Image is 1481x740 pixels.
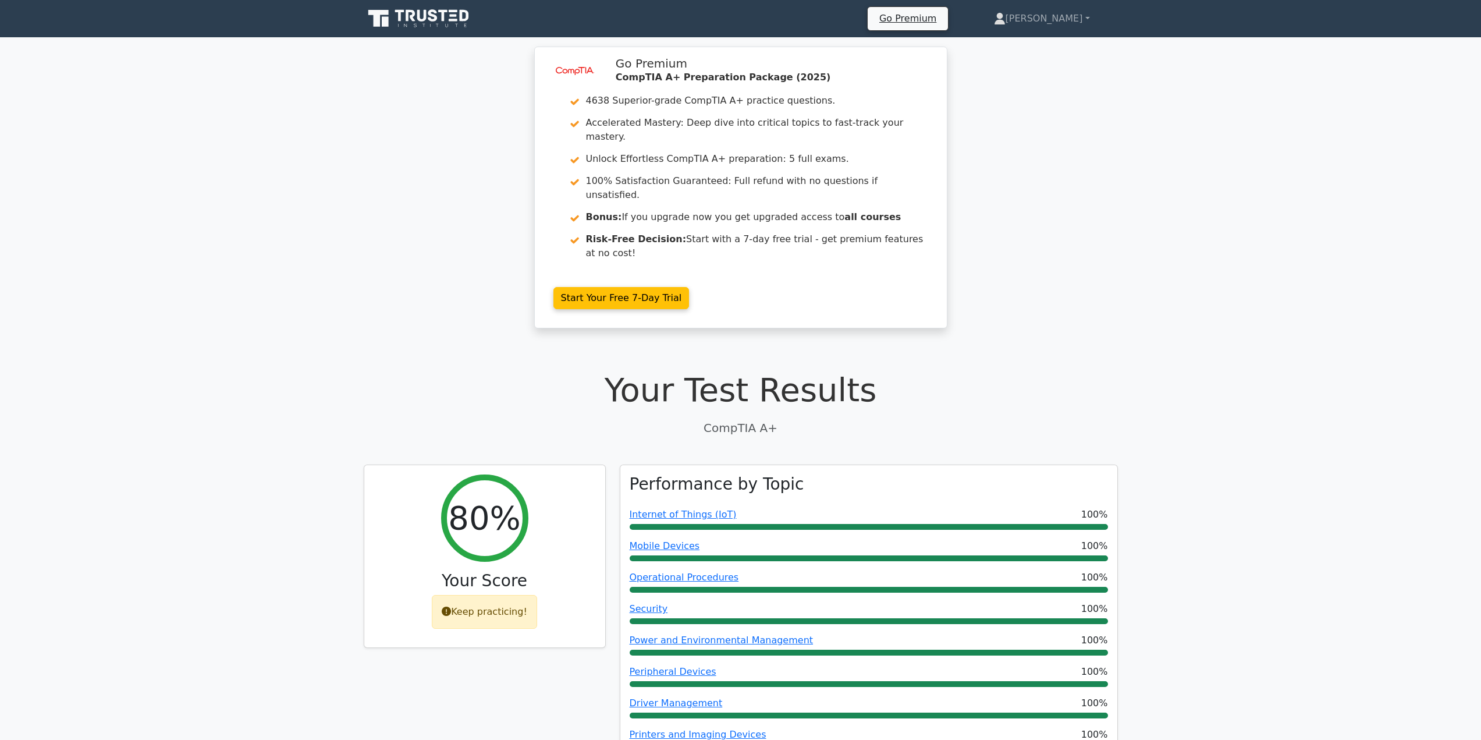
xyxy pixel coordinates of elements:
h2: 80% [448,498,520,537]
a: Power and Environmental Management [630,635,814,646]
h3: Your Score [374,571,596,591]
a: Mobile Devices [630,540,700,551]
span: 100% [1081,602,1108,616]
a: Security [630,603,668,614]
a: Operational Procedures [630,572,739,583]
a: Internet of Things (IoT) [630,509,737,520]
span: 100% [1081,696,1108,710]
span: 100% [1081,633,1108,647]
span: 100% [1081,665,1108,679]
a: Start Your Free 7-Day Trial [553,287,690,309]
span: 100% [1081,508,1108,522]
span: 100% [1081,571,1108,585]
a: Driver Management [630,697,723,709]
a: Printers and Imaging Devices [630,729,766,740]
h3: Performance by Topic [630,475,804,494]
a: Peripheral Devices [630,666,716,677]
div: Keep practicing! [432,595,537,629]
p: CompTIA A+ [364,419,1118,437]
a: [PERSON_NAME] [966,7,1118,30]
h1: Your Test Results [364,370,1118,409]
span: 100% [1081,539,1108,553]
a: Go Premium [872,10,943,26]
